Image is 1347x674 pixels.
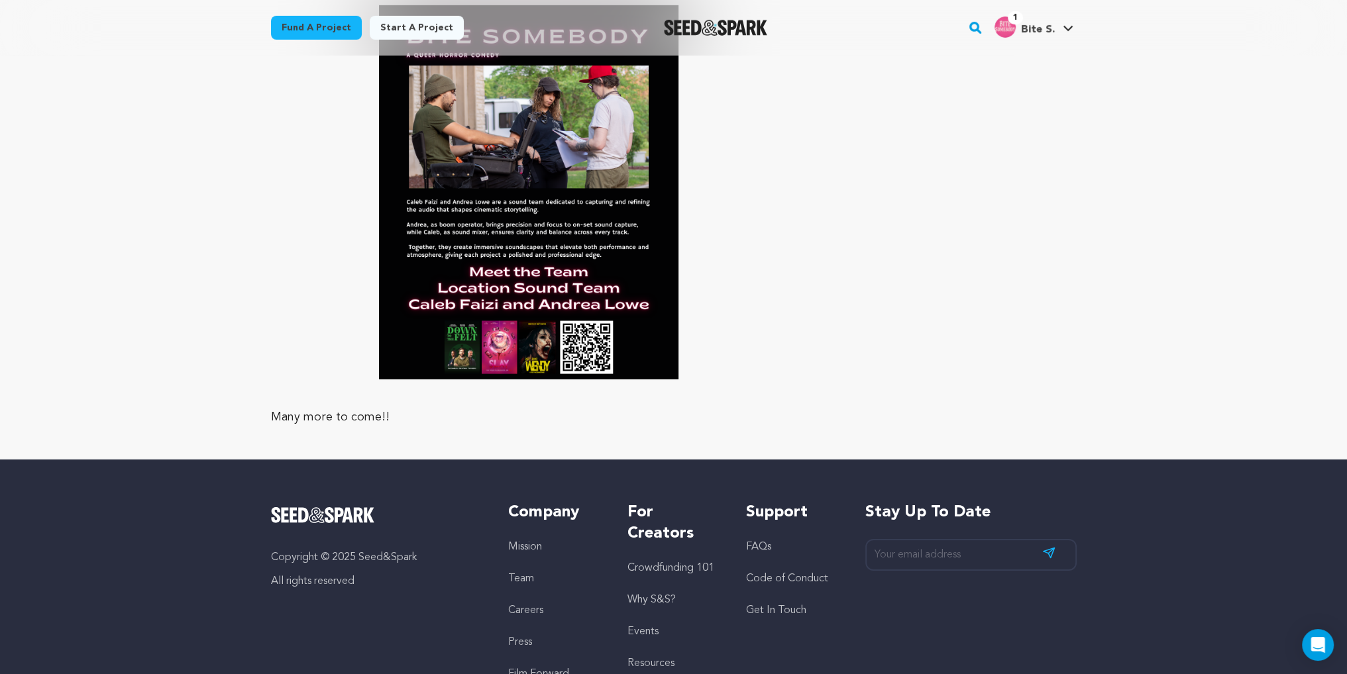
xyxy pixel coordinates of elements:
p: Many more to come!! [271,407,787,428]
span: Bite S.'s Profile [992,14,1076,42]
a: Start a project [370,16,464,40]
div: Bite S.'s Profile [995,17,1055,38]
span: 1 [1008,11,1023,24]
span: Bite S. [1021,24,1055,35]
a: Bite S.'s Profile [992,14,1076,38]
img: 7ee66679177e1182.png [995,17,1016,38]
p: Copyright © 2025 Seed&Spark [271,550,482,565]
h5: Support [746,502,838,523]
a: Events [627,626,659,637]
h5: Company [508,502,600,523]
a: FAQs [746,542,771,552]
input: Your email address [865,539,1077,571]
img: Seed&Spark Logo Dark Mode [664,20,768,36]
a: Why S&S? [627,595,676,605]
div: Open Intercom Messenger [1302,629,1334,661]
a: Press [508,637,532,648]
a: Seed&Spark Homepage [271,507,482,523]
h5: Stay up to date [865,502,1077,523]
p: All rights reserved [271,573,482,589]
a: Get In Touch [746,605,806,616]
img: Seed&Spark Logo [271,507,375,523]
a: Careers [508,605,543,616]
a: Team [508,573,534,584]
a: Resources [627,658,674,669]
img: 1758555487-Crew-sound%20team.png [379,5,678,379]
h5: For Creators [627,502,720,544]
a: Crowdfunding 101 [627,563,714,573]
a: Mission [508,542,542,552]
a: Seed&Spark Homepage [664,20,768,36]
a: Fund a project [271,16,362,40]
a: Code of Conduct [746,573,828,584]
